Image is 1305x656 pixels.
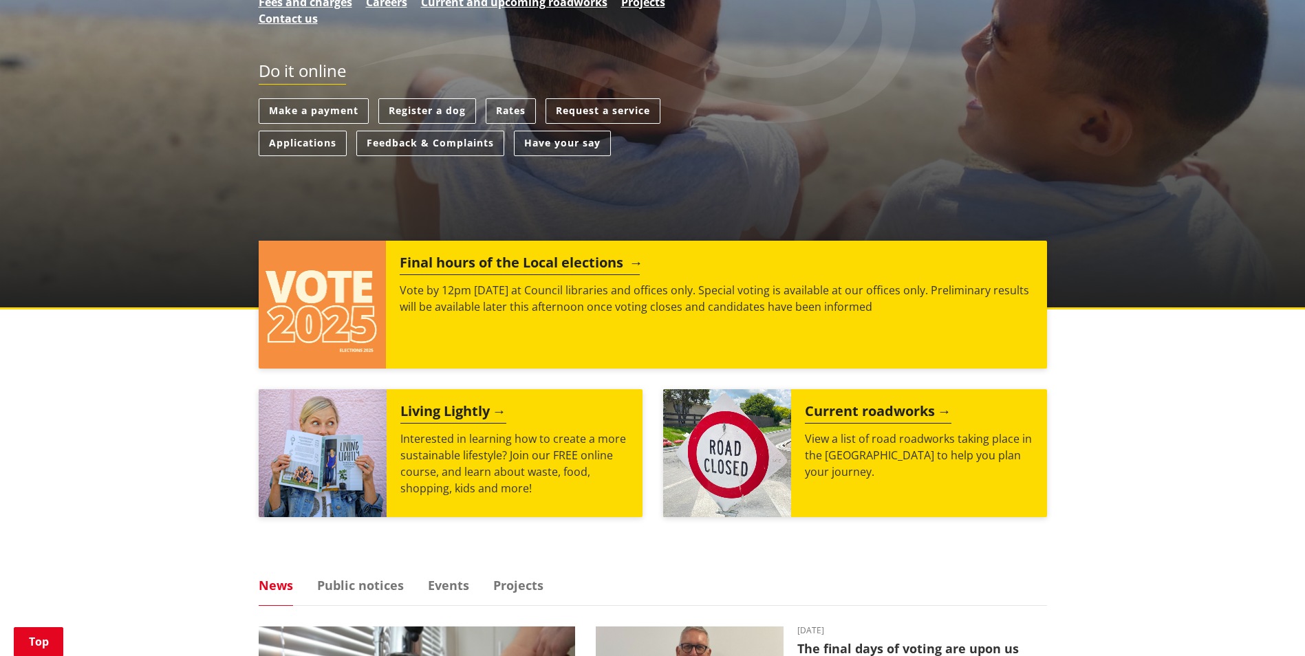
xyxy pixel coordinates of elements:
[486,98,536,124] a: Rates
[259,389,387,517] img: Mainstream Green Workshop Series
[259,131,347,156] a: Applications
[259,389,643,517] a: Living Lightly Interested in learning how to create a more sustainable lifestyle? Join our FREE o...
[493,579,543,591] a: Projects
[400,282,1033,315] p: Vote by 12pm [DATE] at Council libraries and offices only. Special voting is available at our off...
[317,579,404,591] a: Public notices
[805,430,1033,480] p: View a list of road roadworks taking place in the [GEOGRAPHIC_DATA] to help you plan your journey.
[514,131,611,156] a: Have your say
[400,430,629,496] p: Interested in learning how to create a more sustainable lifestyle? Join our FREE online course, a...
[259,579,293,591] a: News
[259,10,318,27] a: Contact us
[259,61,346,85] h2: Do it online
[356,131,504,156] a: Feedback & Complaints
[259,241,387,369] img: Vote 2025
[663,389,1047,517] a: Current roadworks View a list of road roadworks taking place in the [GEOGRAPHIC_DATA] to help you...
[663,389,791,517] img: Road closed sign
[400,254,640,275] h2: Final hours of the Local elections
[546,98,660,124] a: Request a service
[428,579,469,591] a: Events
[805,403,951,424] h2: Current roadworks
[14,627,63,656] a: Top
[259,98,369,124] a: Make a payment
[797,626,1047,635] time: [DATE]
[378,98,476,124] a: Register a dog
[259,241,1047,369] a: Final hours of the Local elections Vote by 12pm [DATE] at Council libraries and offices only. Spe...
[1242,598,1291,648] iframe: Messenger Launcher
[400,403,506,424] h2: Living Lightly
